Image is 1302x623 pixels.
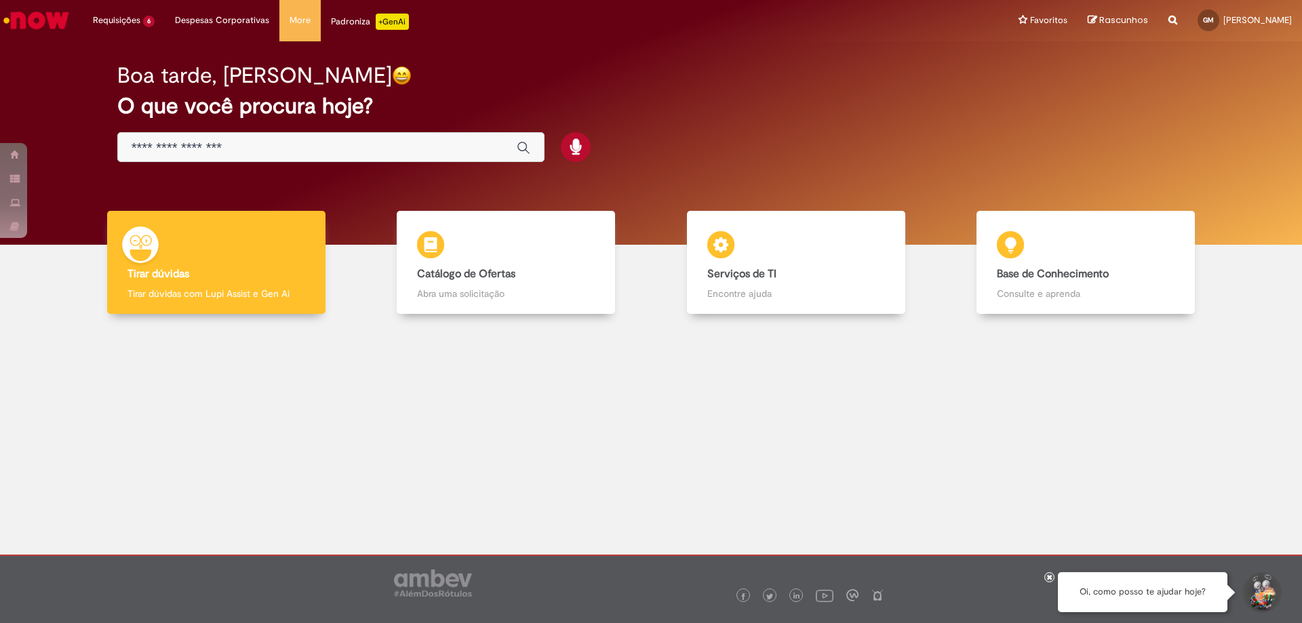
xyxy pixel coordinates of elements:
span: More [290,14,311,27]
span: Rascunhos [1099,14,1148,26]
p: Encontre ajuda [707,287,885,300]
a: Tirar dúvidas Tirar dúvidas com Lupi Assist e Gen Ai [71,211,361,315]
span: [PERSON_NAME] [1223,14,1292,26]
img: logo_footer_linkedin.png [793,592,800,601]
img: ServiceNow [1,7,71,34]
p: Abra uma solicitação [417,287,595,300]
img: happy-face.png [392,66,412,85]
span: 6 [143,16,155,27]
p: Consulte e aprenda [997,287,1175,300]
a: Base de Conhecimento Consulte e aprenda [941,211,1231,315]
img: logo_footer_naosei.png [871,589,884,601]
b: Base de Conhecimento [997,267,1109,281]
img: logo_footer_ambev_rotulo_gray.png [394,569,472,597]
a: Serviços de TI Encontre ajuda [651,211,941,315]
a: Rascunhos [1088,14,1148,27]
img: logo_footer_facebook.png [740,593,747,600]
span: Favoritos [1030,14,1067,27]
span: Requisições [93,14,140,27]
div: Oi, como posso te ajudar hoje? [1058,572,1227,612]
b: Serviços de TI [707,267,776,281]
h2: Boa tarde, [PERSON_NAME] [117,64,392,87]
b: Catálogo de Ofertas [417,267,515,281]
button: Iniciar Conversa de Suporte [1241,572,1282,613]
span: Despesas Corporativas [175,14,269,27]
img: logo_footer_youtube.png [816,586,833,604]
h2: O que você procura hoje? [117,94,1185,118]
div: Padroniza [331,14,409,30]
img: logo_footer_twitter.png [766,593,773,600]
img: logo_footer_workplace.png [846,589,859,601]
a: Catálogo de Ofertas Abra uma solicitação [361,211,652,315]
p: Tirar dúvidas com Lupi Assist e Gen Ai [127,287,305,300]
span: GM [1203,16,1214,24]
p: +GenAi [376,14,409,30]
b: Tirar dúvidas [127,267,189,281]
